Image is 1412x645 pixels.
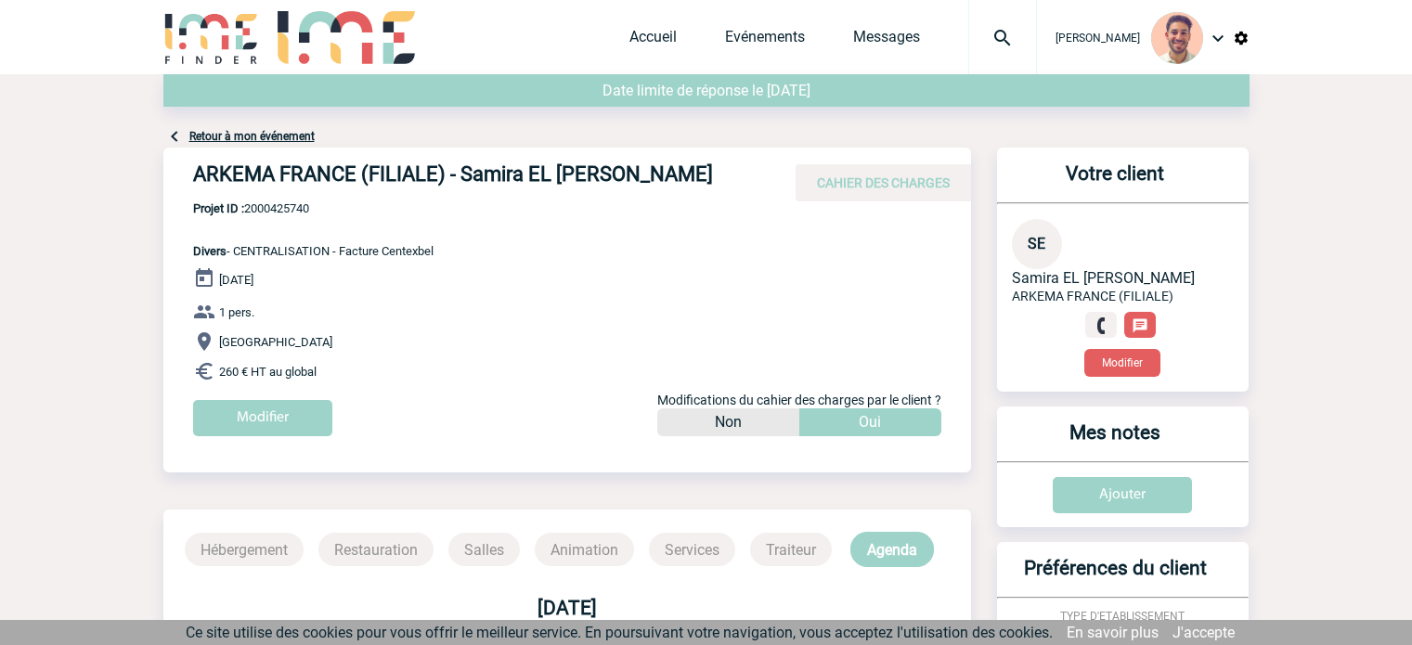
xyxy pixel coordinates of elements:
[1132,317,1148,334] img: chat-24-px-w.png
[715,408,742,436] p: Non
[853,28,920,54] a: Messages
[185,533,304,566] p: Hébergement
[193,201,244,215] b: Projet ID :
[535,533,634,566] p: Animation
[1093,317,1109,334] img: fixe.png
[1053,477,1192,513] input: Ajouter
[1028,235,1045,252] span: SE
[1060,610,1185,623] span: TYPE D'ETABLISSEMENT
[318,533,434,566] p: Restauration
[219,365,317,379] span: 260 € HT au global
[193,244,434,258] span: - CENTRALISATION - Facture Centexbel
[448,533,520,566] p: Salles
[750,533,832,566] p: Traiteur
[657,393,941,407] span: Modifications du cahier des charges par le client ?
[1056,32,1140,45] span: [PERSON_NAME]
[1012,269,1195,287] span: Samira EL [PERSON_NAME]
[193,244,227,258] span: Divers
[189,130,315,143] a: Retour à mon événement
[649,533,735,566] p: Services
[1004,162,1226,202] h3: Votre client
[538,597,597,619] b: [DATE]
[1084,349,1160,377] button: Modifier
[1004,421,1226,461] h3: Mes notes
[850,532,934,567] p: Agenda
[817,175,950,190] span: CAHIER DES CHARGES
[193,162,750,194] h4: ARKEMA FRANCE (FILIALE) - Samira EL [PERSON_NAME]
[1004,557,1226,597] h3: Préférences du client
[1012,289,1173,303] span: ARKEMA FRANCE (FILIALE)
[602,82,810,99] span: Date limite de réponse le [DATE]
[1067,624,1159,641] a: En savoir plus
[1151,12,1203,64] img: 132114-0.jpg
[725,28,805,54] a: Evénements
[219,273,253,287] span: [DATE]
[859,408,881,436] p: Oui
[219,305,254,319] span: 1 pers.
[1172,624,1235,641] a: J'accepte
[193,201,434,215] span: 2000425740
[186,624,1053,641] span: Ce site utilise des cookies pour vous offrir le meilleur service. En poursuivant votre navigation...
[629,28,677,54] a: Accueil
[219,335,332,349] span: [GEOGRAPHIC_DATA]
[163,11,260,64] img: IME-Finder
[193,400,332,436] input: Modifier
